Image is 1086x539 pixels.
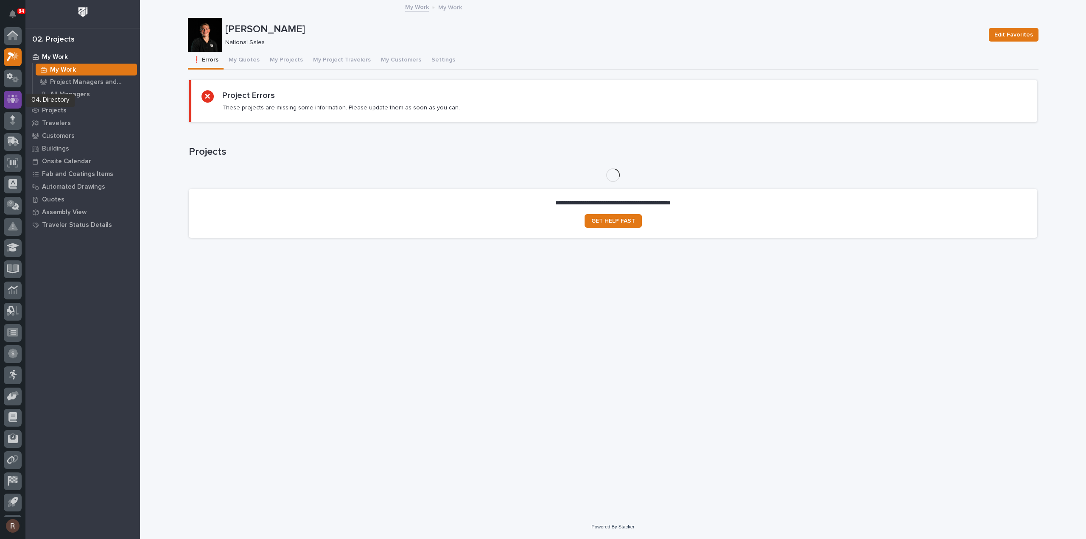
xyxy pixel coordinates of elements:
[224,52,265,70] button: My Quotes
[42,158,91,165] p: Onsite Calendar
[42,120,71,127] p: Travelers
[188,52,224,70] button: ❗ Errors
[591,218,635,224] span: GET HELP FAST
[438,2,462,11] p: My Work
[42,53,68,61] p: My Work
[42,196,64,204] p: Quotes
[222,104,460,112] p: These projects are missing some information. Please update them as soon as you can.
[42,132,75,140] p: Customers
[25,155,140,168] a: Onsite Calendar
[25,193,140,206] a: Quotes
[376,52,426,70] button: My Customers
[25,50,140,63] a: My Work
[50,66,76,74] p: My Work
[308,52,376,70] button: My Project Travelers
[25,206,140,218] a: Assembly View
[32,35,75,45] div: 02. Projects
[225,23,982,36] p: [PERSON_NAME]
[25,218,140,231] a: Traveler Status Details
[25,180,140,193] a: Automated Drawings
[189,146,1037,158] h1: Projects
[42,170,113,178] p: Fab and Coatings Items
[50,78,134,86] p: Project Managers and Engineers
[42,209,87,216] p: Assembly View
[591,524,634,529] a: Powered By Stacker
[33,76,140,88] a: Project Managers and Engineers
[25,129,140,142] a: Customers
[75,4,91,20] img: Workspace Logo
[994,30,1033,40] span: Edit Favorites
[25,104,140,117] a: Projects
[25,117,140,129] a: Travelers
[4,5,22,23] button: Notifications
[33,64,140,75] a: My Work
[265,52,308,70] button: My Projects
[42,107,67,115] p: Projects
[50,91,90,98] p: All Managers
[426,52,460,70] button: Settings
[25,142,140,155] a: Buildings
[25,168,140,180] a: Fab and Coatings Items
[19,8,24,14] p: 84
[585,214,642,228] a: GET HELP FAST
[405,2,429,11] a: My Work
[222,90,275,101] h2: Project Errors
[11,10,22,24] div: Notifications84
[42,145,69,153] p: Buildings
[989,28,1038,42] button: Edit Favorites
[42,221,112,229] p: Traveler Status Details
[225,39,979,46] p: National Sales
[4,517,22,535] button: users-avatar
[42,183,105,191] p: Automated Drawings
[33,88,140,100] a: All Managers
